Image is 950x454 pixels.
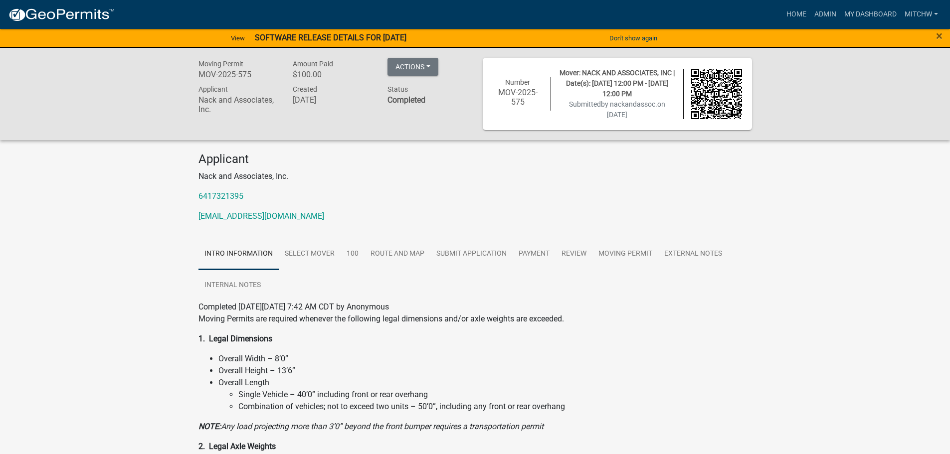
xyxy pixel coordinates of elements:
[198,334,272,343] strong: 1. Legal Dimensions
[198,442,276,451] strong: 2. Legal Axle Weights
[936,30,943,42] button: Close
[218,377,752,413] li: Overall Length
[430,238,513,270] a: Submit Application
[198,70,278,79] h6: MOV-2025-575
[341,238,365,270] a: 100
[840,5,901,24] a: My Dashboard
[901,5,942,24] a: mitchw
[293,95,373,105] h6: [DATE]
[293,70,373,79] h6: $100.00
[387,58,438,76] button: Actions
[387,85,408,93] span: Status
[691,69,742,120] img: QR code
[293,60,333,68] span: Amount Paid
[198,302,389,311] span: Completed [DATE][DATE] 7:42 AM CDT by Anonymous
[556,238,592,270] a: Review
[658,238,728,270] a: External Notes
[198,313,752,325] p: Moving Permits are required whenever the following legal dimensions and/or axle weights are excee...
[936,29,943,43] span: ×
[218,353,752,365] li: Overall Width – 8’0”
[198,211,324,221] a: [EMAIL_ADDRESS][DOMAIN_NAME]
[238,389,752,401] li: Single Vehicle – 40’0” including front or rear overhang
[198,60,243,68] span: Moving Permit
[198,191,243,201] a: 6417321395
[218,365,752,377] li: Overall Height – 13’6”
[810,5,840,24] a: Admin
[198,85,228,93] span: Applicant
[605,30,661,46] button: Don't show again
[198,422,544,431] i: Any load projecting more than 3’0” beyond the front bumper requires a transportation permit
[365,238,430,270] a: Route and Map
[601,100,657,108] span: by nackandassoc.
[198,270,267,302] a: Internal Notes
[592,238,658,270] a: Moving Permit
[493,88,544,107] h6: MOV-2025-575
[227,30,249,46] a: View
[238,401,752,413] li: Combination of vehicles; not to exceed two units – 50’0”, including any front or rear overhang
[782,5,810,24] a: Home
[198,238,279,270] a: Intro information
[279,238,341,270] a: Select Mover
[387,95,425,105] strong: Completed
[255,33,406,42] strong: SOFTWARE RELEASE DETAILS FOR [DATE]
[293,85,317,93] span: Created
[513,238,556,270] a: Payment
[198,422,221,431] strong: NOTE:
[560,69,675,98] span: Mover: NACK AND ASSOCIATES, INC | Date(s): [DATE] 12:00 PM - [DATE] 12:00 PM
[569,100,665,119] span: Submitted on [DATE]
[198,170,752,182] p: Nack and Associates, Inc.
[198,152,752,166] h4: Applicant
[505,78,530,86] span: Number
[198,95,278,114] h6: Nack and Associates, Inc.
